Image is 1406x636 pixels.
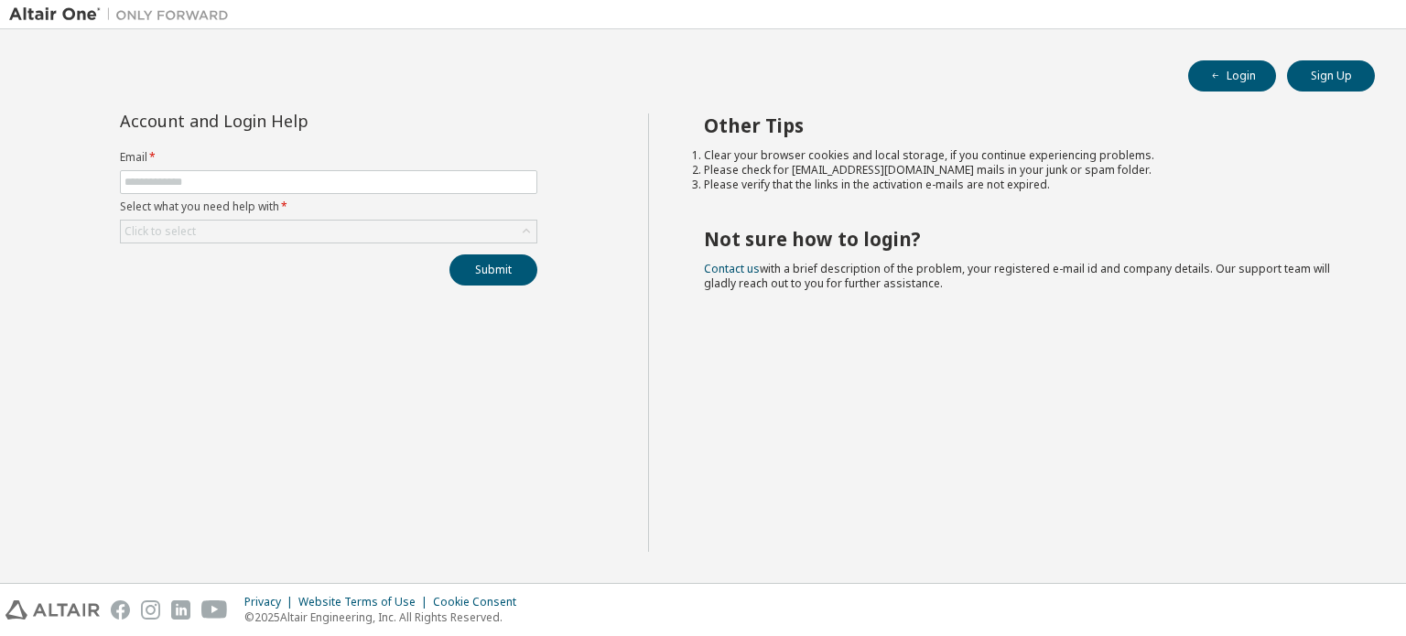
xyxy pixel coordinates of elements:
[704,163,1343,178] li: Please check for [EMAIL_ADDRESS][DOMAIN_NAME] mails in your junk or spam folder.
[1287,60,1375,92] button: Sign Up
[5,600,100,620] img: altair_logo.svg
[9,5,238,24] img: Altair One
[171,600,190,620] img: linkedin.svg
[120,113,454,128] div: Account and Login Help
[704,227,1343,251] h2: Not sure how to login?
[244,609,527,625] p: © 2025 Altair Engineering, Inc. All Rights Reserved.
[449,254,537,286] button: Submit
[111,600,130,620] img: facebook.svg
[121,221,536,243] div: Click to select
[244,595,298,609] div: Privacy
[141,600,160,620] img: instagram.svg
[201,600,228,620] img: youtube.svg
[704,261,760,276] a: Contact us
[124,224,196,239] div: Click to select
[120,150,537,165] label: Email
[433,595,527,609] div: Cookie Consent
[120,199,537,214] label: Select what you need help with
[704,148,1343,163] li: Clear your browser cookies and local storage, if you continue experiencing problems.
[704,178,1343,192] li: Please verify that the links in the activation e-mails are not expired.
[298,595,433,609] div: Website Terms of Use
[1188,60,1276,92] button: Login
[704,261,1330,291] span: with a brief description of the problem, your registered e-mail id and company details. Our suppo...
[704,113,1343,137] h2: Other Tips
